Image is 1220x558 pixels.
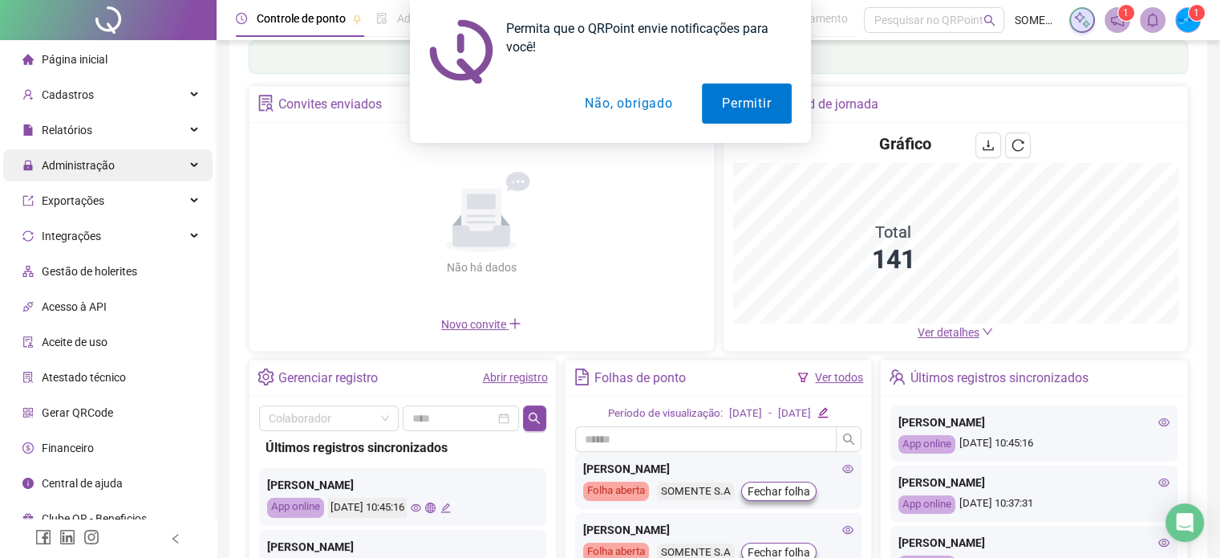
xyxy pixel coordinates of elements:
[574,369,590,385] span: file-text
[22,266,34,277] span: apartment
[42,371,126,384] span: Atestado técnico
[842,524,853,536] span: eye
[22,230,34,242] span: sync
[509,317,521,330] span: plus
[265,438,540,458] div: Últimos registros sincronizados
[729,405,762,422] div: [DATE]
[42,230,101,242] span: Integrações
[842,433,855,446] span: search
[1158,537,1169,548] span: eye
[35,529,51,545] span: facebook
[778,405,811,422] div: [DATE]
[22,195,34,206] span: export
[22,442,34,454] span: dollar
[889,369,906,385] span: team
[741,482,817,501] button: Fechar folha
[278,365,378,392] div: Gerenciar registro
[898,495,955,514] div: App online
[42,512,147,525] span: Clube QR - Beneficios
[22,160,34,171] span: lock
[528,412,541,425] span: search
[608,405,723,422] div: Período de visualização:
[565,83,692,124] button: Não, obrigado
[817,407,828,417] span: edit
[429,19,493,83] img: notification icon
[493,19,792,56] div: Permita que o QRPoint envie notificações para você!
[898,534,1169,552] div: [PERSON_NAME]
[440,503,451,513] span: edit
[918,326,993,339] a: Ver detalhes down
[594,365,686,392] div: Folhas de ponto
[1165,503,1204,542] div: Open Intercom Messenger
[898,413,1169,431] div: [PERSON_NAME]
[42,159,115,172] span: Administração
[768,405,772,422] div: -
[910,365,1088,392] div: Últimos registros sincronizados
[1158,417,1169,428] span: eye
[22,336,34,348] span: audit
[42,265,137,278] span: Gestão de holerites
[583,482,649,501] div: Folha aberta
[22,301,34,312] span: api
[42,300,107,313] span: Acesso à API
[267,498,324,518] div: App online
[898,435,1169,454] div: [DATE] 10:45:16
[1158,477,1169,488] span: eye
[267,476,538,494] div: [PERSON_NAME]
[22,407,34,418] span: qrcode
[483,371,548,384] a: Abrir registro
[583,460,854,478] div: [PERSON_NAME]
[83,529,99,545] span: instagram
[42,194,104,207] span: Exportações
[898,495,1169,514] div: [DATE] 10:37:31
[267,538,538,556] div: [PERSON_NAME]
[898,435,955,454] div: App online
[898,474,1169,491] div: [PERSON_NAME]
[257,369,274,385] span: setting
[42,442,94,454] span: Financeiro
[170,533,181,544] span: left
[22,478,34,489] span: info-circle
[22,372,34,383] span: solution
[59,529,75,545] span: linkedin
[42,406,113,419] span: Gerar QRCode
[411,503,421,513] span: eye
[982,139,995,152] span: download
[748,483,810,500] span: Fechar folha
[441,318,521,331] span: Novo convite
[328,498,407,518] div: [DATE] 10:45:16
[22,513,34,524] span: gift
[842,463,853,475] span: eye
[702,83,791,124] button: Permitir
[797,372,809,383] span: filter
[815,371,863,384] a: Ver todos
[918,326,979,339] span: Ver detalhes
[425,503,436,513] span: global
[407,259,555,276] div: Não há dados
[657,483,735,501] div: SOMENTE S.A
[879,132,931,155] h4: Gráfico
[42,477,123,490] span: Central de ajuda
[1011,139,1024,152] span: reload
[583,521,854,539] div: [PERSON_NAME]
[982,326,993,337] span: down
[42,336,107,348] span: Aceite de uso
